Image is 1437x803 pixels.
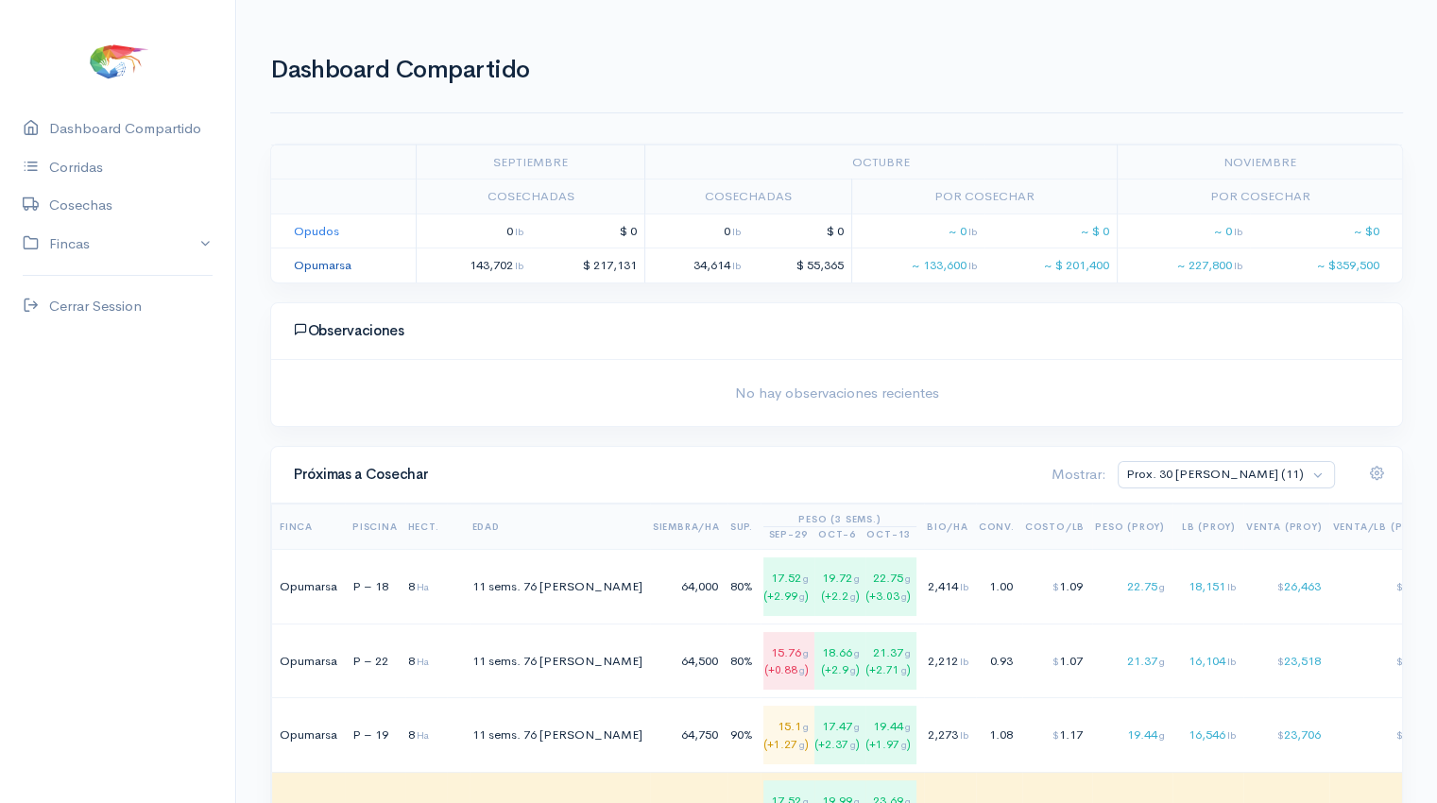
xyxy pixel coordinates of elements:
td: $ 217,131 [531,248,645,282]
th: Piscina [345,504,405,550]
span: Lb (Proy) [1182,521,1236,533]
div: 17.47 [814,706,865,764]
span: Siembra/Ha [653,521,720,533]
div: 1.07 [1025,652,1085,671]
span: Bio/Ha [927,521,968,533]
span: lb [960,655,968,668]
span: g [901,590,907,603]
div: (+2.71 ) [865,661,911,678]
div: 64,000 [653,577,720,596]
span: lb [1234,225,1242,238]
h4: Próximas a Cosechar [294,467,1029,483]
div: 19.72 [814,557,865,616]
td: 34,614 [644,248,747,282]
span: $ [1395,728,1402,742]
span: g [850,664,856,676]
div: 18.66 [814,632,865,691]
div: 64,500 [653,652,720,671]
td: Por Cosechar [1117,179,1402,214]
div: 1.17 [1025,726,1085,744]
td: $ 0 [531,214,645,248]
div: 22.75 [865,557,916,616]
div: (+2.37 ) [814,736,860,753]
span: 11 sems. [472,653,521,669]
td: octubre [644,145,1117,179]
div: 21.37 [1095,652,1165,671]
td: noviembre [1117,145,1402,179]
td: Opumarsa [272,698,346,773]
span: lb [968,225,977,238]
td: ~ $0 [1250,214,1402,248]
span: g [850,590,856,603]
span: 76 [PERSON_NAME] [523,578,642,594]
span: g [905,572,911,585]
div: 2,414 [927,577,968,596]
td: ~ 227,800 [1117,248,1250,282]
td: P – 18 [345,550,405,624]
span: lb [960,728,968,742]
span: $ [1276,580,1283,593]
div: 1.08 [979,726,1015,744]
span: lb [968,259,977,272]
span: g [799,590,805,603]
div: (+1.97 ) [865,736,911,753]
div: 16,104 [1175,652,1236,671]
td: $ 0 [748,214,851,248]
span: g [799,739,805,751]
div: 80% [730,577,753,596]
span: lb [1227,580,1236,593]
span: g [850,739,856,751]
span: g [803,646,809,659]
td: ~ 0 [1117,214,1250,248]
h4: Observaciones [294,322,1379,339]
div: 80% [730,652,753,671]
span: lb [732,259,741,272]
div: 19.44 [1095,726,1165,744]
span: Peso (Proy) [1095,521,1165,533]
span: No hay observaciones recientes [282,383,1391,404]
td: septiembre [417,145,645,179]
span: g [803,572,809,585]
span: 11 sems. [472,578,521,594]
span: g [854,720,860,733]
div: 2,212 [927,652,968,671]
div: 18,151 [1175,577,1236,596]
span: $ [1052,655,1059,668]
div: 8 [408,652,439,671]
td: P – 19 [345,698,405,773]
div: 1.09 [1025,577,1085,596]
div: 2,273 [927,726,968,744]
span: lb [515,259,523,272]
a: Opudos [294,223,339,239]
span: g [1159,728,1165,742]
span: $ [1395,655,1402,668]
div: 1.00 [979,577,1015,596]
div: 19.44 [865,706,916,764]
span: g [854,646,860,659]
td: ~ $ 0 [984,214,1118,248]
span: lb [1227,655,1236,668]
div: 8 [408,726,439,744]
span: Costo/Lb [1025,521,1085,533]
td: Cosechadas [644,179,851,214]
td: 0 [417,214,531,248]
span: Sup. [730,521,753,533]
span: 76 [PERSON_NAME] [523,653,642,669]
div: 8 [408,577,439,596]
span: Hect. [408,521,439,533]
span: lb [1227,728,1236,742]
span: g [803,720,809,733]
div: oct-6 [818,527,856,541]
span: lb [732,225,741,238]
h1: Dashboard Compartido [270,57,1403,84]
td: 143,702 [417,248,531,282]
div: (+1.27 ) [763,736,809,753]
td: 0 [644,214,747,248]
div: 23,518 [1246,652,1323,671]
span: g [905,720,911,733]
div: 23,706 [1246,726,1323,744]
span: $ [1052,580,1059,593]
th: Finca [272,504,346,550]
span: g [905,646,911,659]
td: Opumarsa [272,550,346,624]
